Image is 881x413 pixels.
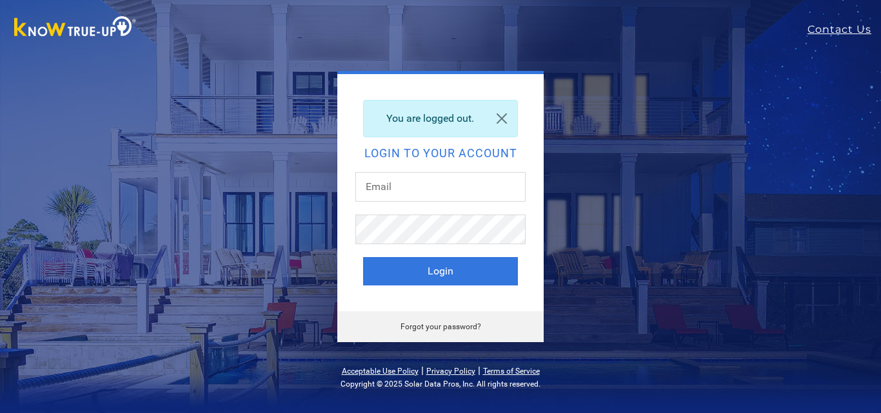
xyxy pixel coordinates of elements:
[363,148,518,159] h2: Login to your account
[426,367,475,376] a: Privacy Policy
[486,101,517,137] a: Close
[421,364,424,376] span: |
[478,364,480,376] span: |
[8,14,143,43] img: Know True-Up
[342,367,419,376] a: Acceptable Use Policy
[483,367,540,376] a: Terms of Service
[363,257,518,285] button: Login
[355,172,526,202] input: Email
[401,322,481,331] a: Forgot your password?
[807,22,881,37] a: Contact Us
[363,100,518,137] div: You are logged out.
